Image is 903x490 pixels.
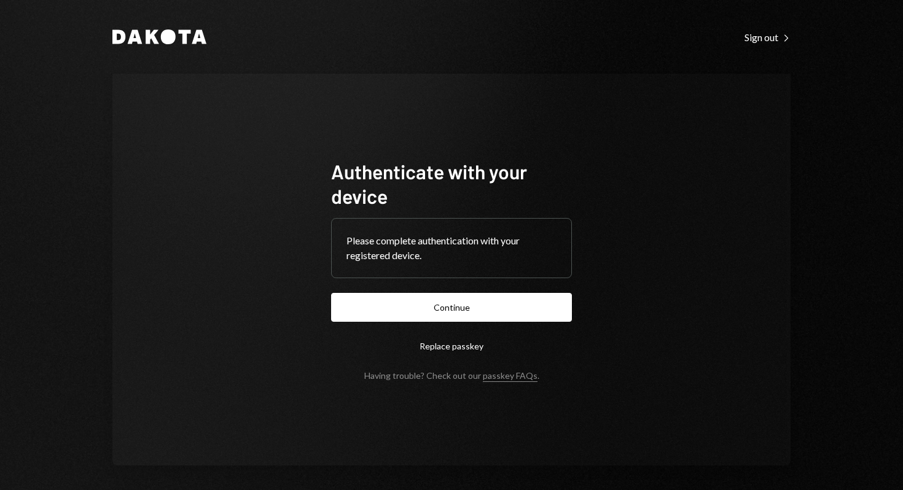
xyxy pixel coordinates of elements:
a: Sign out [745,30,791,44]
div: Please complete authentication with your registered device. [346,233,557,263]
h1: Authenticate with your device [331,159,572,208]
div: Having trouble? Check out our . [364,370,539,381]
a: passkey FAQs [483,370,537,382]
button: Replace passkey [331,332,572,360]
div: Sign out [745,31,791,44]
button: Continue [331,293,572,322]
